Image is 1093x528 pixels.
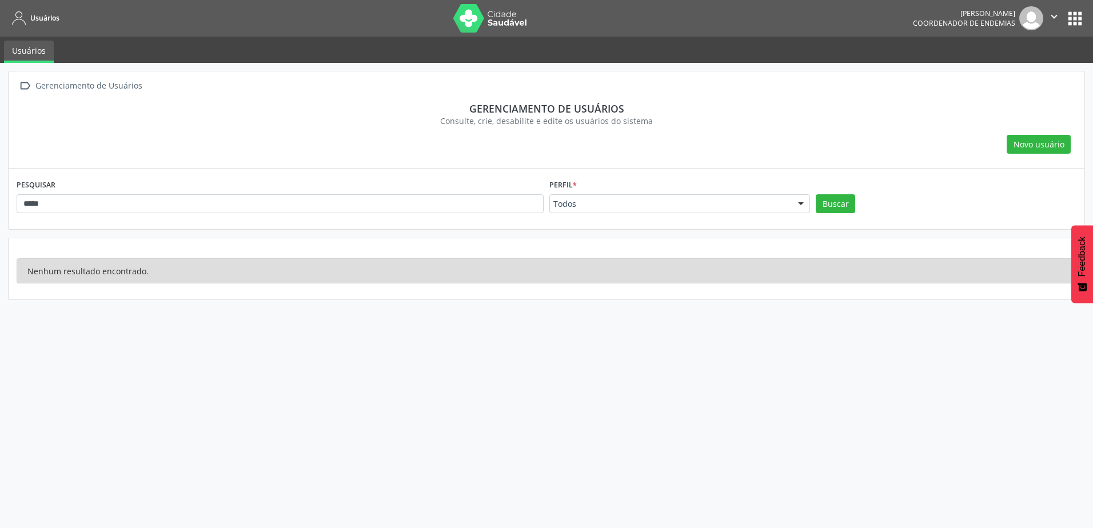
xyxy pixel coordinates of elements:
button: Buscar [816,194,855,214]
a: Usuários [8,9,59,27]
span: Coordenador de Endemias [913,18,1015,28]
div: Gerenciamento de usuários [25,102,1068,115]
i:  [17,78,33,94]
span: Novo usuário [1014,138,1064,150]
div: [PERSON_NAME] [913,9,1015,18]
div: Nenhum resultado encontrado. [17,258,1076,283]
label: Perfil [549,177,577,194]
span: Feedback [1077,237,1087,277]
button: Novo usuário [1007,135,1071,154]
i:  [1048,10,1060,23]
img: img [1019,6,1043,30]
button: Feedback - Mostrar pesquisa [1071,225,1093,303]
span: Todos [553,198,787,210]
button:  [1043,6,1065,30]
label: PESQUISAR [17,177,55,194]
button: apps [1065,9,1085,29]
a: Usuários [4,41,54,63]
div: Gerenciamento de Usuários [33,78,144,94]
div: Consulte, crie, desabilite e edite os usuários do sistema [25,115,1068,127]
a:  Gerenciamento de Usuários [17,78,144,94]
span: Usuários [30,13,59,23]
